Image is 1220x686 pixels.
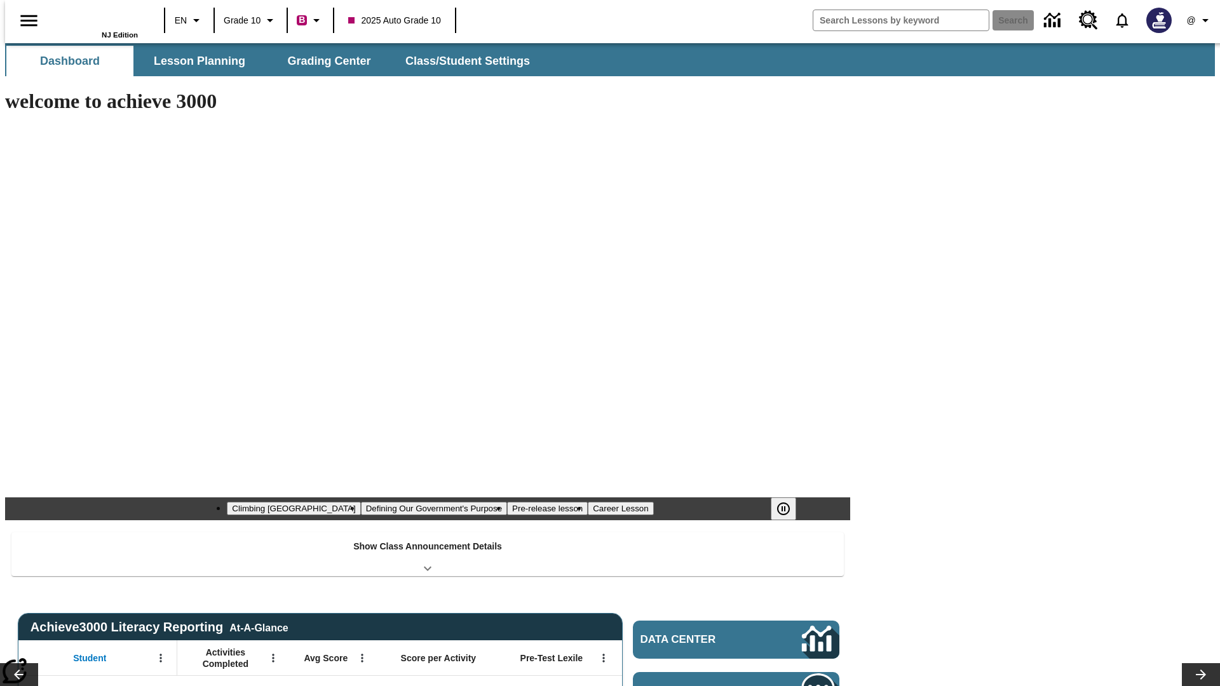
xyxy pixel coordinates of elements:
[507,502,588,515] button: Slide 3 Pre-release lesson
[5,90,850,113] h1: welcome to achieve 3000
[353,540,502,553] p: Show Class Announcement Details
[5,46,541,76] div: SubNavbar
[292,9,329,32] button: Boost Class color is violet red. Change class color
[30,620,288,635] span: Achieve3000 Literacy Reporting
[229,620,288,634] div: At-A-Glance
[287,54,370,69] span: Grading Center
[1106,4,1139,37] a: Notifications
[227,502,360,515] button: Slide 1 Climbing Mount Tai
[219,9,283,32] button: Grade: Grade 10, Select a grade
[264,649,283,668] button: Open Menu
[175,14,187,27] span: EN
[136,46,263,76] button: Lesson Planning
[588,502,653,515] button: Slide 4 Career Lesson
[1182,663,1220,686] button: Lesson carousel, Next
[184,647,268,669] span: Activities Completed
[10,2,48,39] button: Open side menu
[266,46,393,76] button: Grading Center
[348,14,440,27] span: 2025 Auto Grade 10
[1139,4,1179,37] button: Select a new avatar
[1146,8,1172,33] img: Avatar
[154,54,245,69] span: Lesson Planning
[405,54,530,69] span: Class/Student Settings
[151,649,170,668] button: Open Menu
[55,6,138,31] a: Home
[40,54,100,69] span: Dashboard
[1179,9,1220,32] button: Profile/Settings
[1071,3,1106,37] a: Resource Center, Will open in new tab
[299,12,305,28] span: B
[1036,3,1071,38] a: Data Center
[73,652,106,664] span: Student
[353,649,372,668] button: Open Menu
[771,497,796,520] button: Pause
[401,652,477,664] span: Score per Activity
[395,46,540,76] button: Class/Student Settings
[5,43,1215,76] div: SubNavbar
[640,633,759,646] span: Data Center
[11,532,844,576] div: Show Class Announcement Details
[6,46,133,76] button: Dashboard
[224,14,261,27] span: Grade 10
[102,31,138,39] span: NJ Edition
[594,649,613,668] button: Open Menu
[361,502,507,515] button: Slide 2 Defining Our Government's Purpose
[633,621,839,659] a: Data Center
[813,10,989,30] input: search field
[771,497,809,520] div: Pause
[169,9,210,32] button: Language: EN, Select a language
[55,4,138,39] div: Home
[520,652,583,664] span: Pre-Test Lexile
[1186,14,1195,27] span: @
[304,652,348,664] span: Avg Score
